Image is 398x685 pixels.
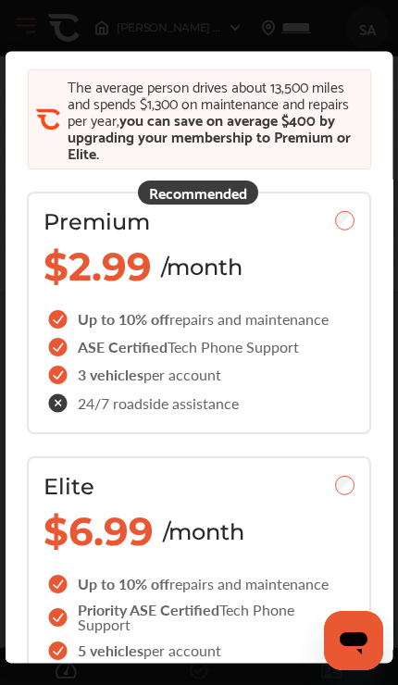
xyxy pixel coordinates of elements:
[78,309,169,330] span: Up to 10% off
[43,474,93,501] span: Elite
[47,339,69,357] img: checkIcon.6d469ec1.svg
[68,107,351,166] span: you can save on average $400 by upgrading your membership to Premium or Elite.
[162,518,243,545] span: /month
[47,642,69,661] img: checkIcon.6d469ec1.svg
[137,181,257,205] div: Recommended
[78,641,143,662] span: 5 vehicles
[78,574,169,595] span: Up to 10% off
[160,254,242,280] span: /month
[78,600,219,621] span: Priority ASE Certified
[43,508,153,556] span: $6.99
[36,108,60,132] img: CA_CheckIcon.cf4f08d4.svg
[47,367,69,385] img: checkIcon.6d469ec1.svg
[43,209,149,236] span: Premium
[47,394,69,414] img: check-cross-icon.c68f34ea.svg
[324,611,383,670] iframe: Button to launch messaging window
[78,600,294,636] span: Tech Phone Support
[47,576,69,594] img: checkIcon.6d469ec1.svg
[168,337,299,358] span: Tech Phone Support
[43,243,151,292] span: $2.99
[169,574,329,595] span: repairs and maintenance
[68,74,349,132] span: The average person drives about 13,500 miles and spends $1,300 on maintenance and repairs per year,
[78,396,239,411] span: 24/7 roadside assistance
[78,365,143,386] span: 3 vehicles
[47,311,69,330] img: checkIcon.6d469ec1.svg
[47,609,69,628] img: checkIcon.6d469ec1.svg
[169,309,329,330] span: repairs and maintenance
[143,365,221,386] span: per account
[143,641,221,662] span: per account
[78,337,168,358] span: ASE Certified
